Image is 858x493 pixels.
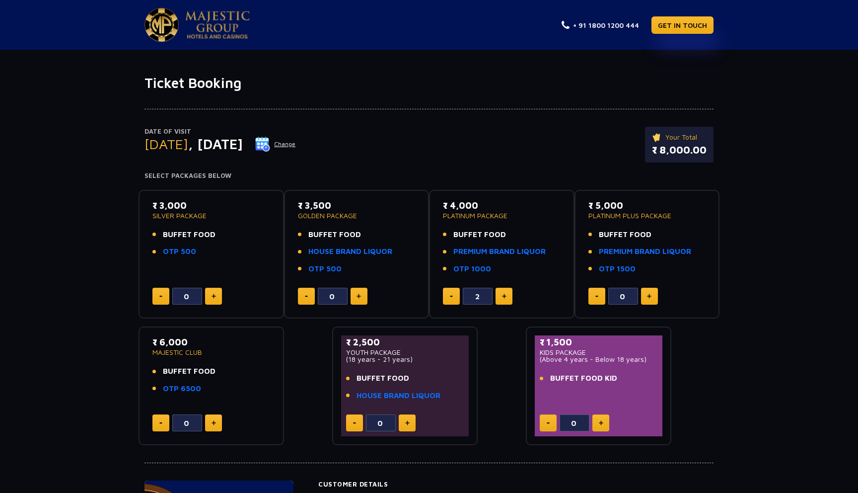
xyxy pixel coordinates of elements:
[163,246,196,257] a: OTP 500
[540,356,657,363] p: (Above 4 years - Below 18 years)
[502,294,506,299] img: plus
[353,422,356,424] img: minus
[212,294,216,299] img: plus
[152,212,270,219] p: SILVER PACKAGE
[163,366,215,377] span: BUFFET FOOD
[305,296,308,297] img: minus
[163,383,201,395] a: OTP 6500
[588,212,706,219] p: PLATINUM PLUS PACKAGE
[144,136,188,152] span: [DATE]
[144,8,179,42] img: Majestic Pride
[152,349,270,356] p: MAJESTIC CLUB
[647,294,651,299] img: plus
[550,373,617,384] span: BUFFET FOOD KID
[144,75,714,91] h1: Ticket Booking
[443,199,561,212] p: ₹ 4,000
[588,199,706,212] p: ₹ 5,000
[599,263,636,275] a: OTP 1500
[346,356,464,363] p: (18 years - 21 years)
[152,335,270,349] p: ₹ 6,000
[308,246,392,257] a: HOUSE BRAND LIQUOR
[405,420,410,425] img: plus
[163,229,215,241] span: BUFFET FOOD
[562,20,639,30] a: + 91 1800 1200 444
[599,246,691,257] a: PREMIUM BRAND LIQUOR
[540,349,657,356] p: KIDS PACKAGE
[453,229,506,241] span: BUFFET FOOD
[152,199,270,212] p: ₹ 3,000
[651,16,714,34] a: GET IN TOUCH
[652,132,662,143] img: ticket
[357,294,361,299] img: plus
[346,349,464,356] p: YOUTH PACKAGE
[652,132,707,143] p: Your Total
[453,246,546,257] a: PREMIUM BRAND LIQUOR
[185,11,250,39] img: Majestic Pride
[212,420,216,425] img: plus
[357,390,440,402] a: HOUSE BRAND LIQUOR
[599,229,651,241] span: BUFFET FOOD
[357,373,409,384] span: BUFFET FOOD
[443,212,561,219] p: PLATINUM PACKAGE
[298,212,416,219] p: GOLDEN PACKAGE
[308,229,361,241] span: BUFFET FOOD
[255,136,296,152] button: Change
[453,263,491,275] a: OTP 1000
[547,422,550,424] img: minus
[144,127,296,137] p: Date of Visit
[595,296,598,297] img: minus
[159,422,162,424] img: minus
[346,335,464,349] p: ₹ 2,500
[298,199,416,212] p: ₹ 3,500
[188,136,243,152] span: , [DATE]
[599,420,603,425] img: plus
[308,263,342,275] a: OTP 500
[144,172,714,180] h4: Select Packages Below
[159,296,162,297] img: minus
[318,481,714,489] h4: Customer Details
[450,296,453,297] img: minus
[652,143,707,158] p: ₹ 8,000.00
[540,335,657,349] p: ₹ 1,500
